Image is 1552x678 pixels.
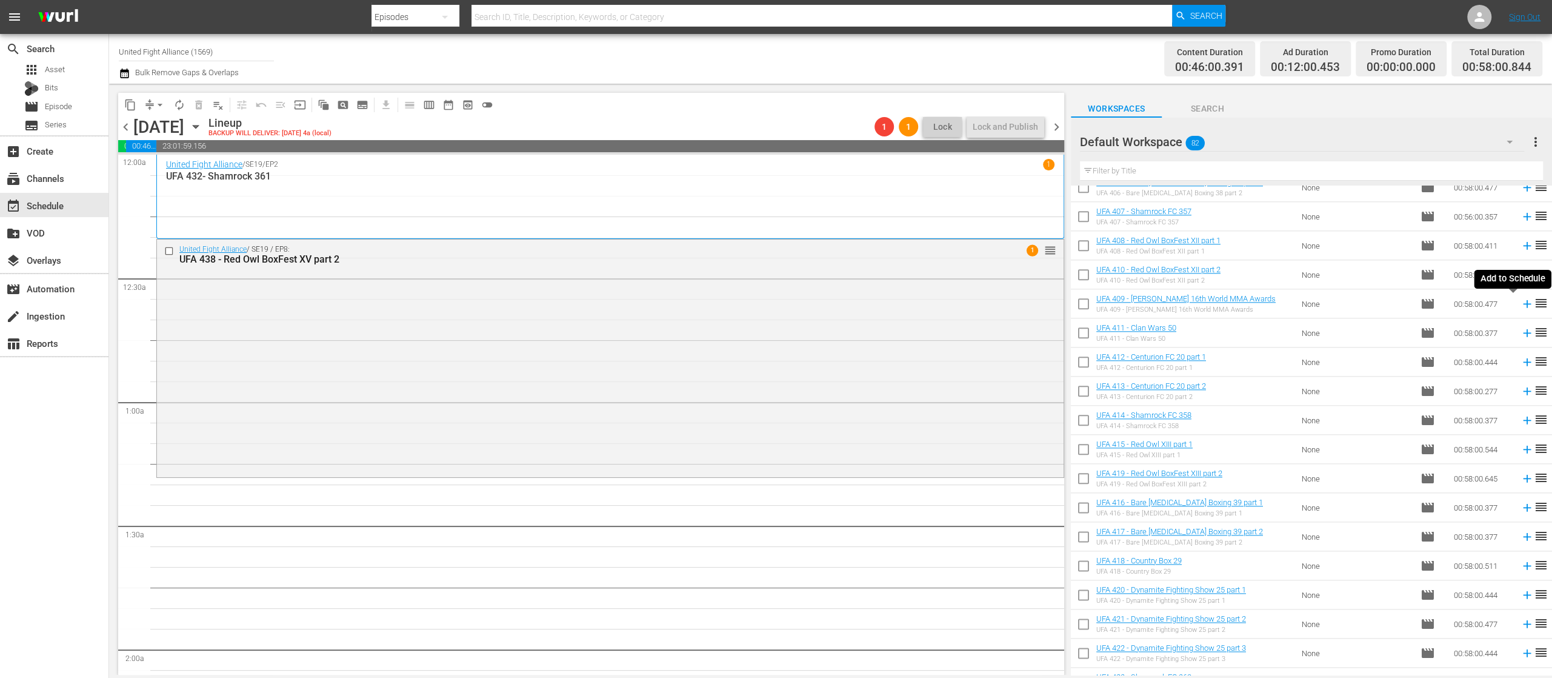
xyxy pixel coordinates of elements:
[1534,500,1548,514] span: reorder
[126,140,156,152] span: 00:46:00.391
[1096,451,1193,459] div: UFA 415 - Red Owl XIII part 1
[133,117,184,137] div: [DATE]
[1449,435,1516,464] td: 00:58:00.544
[1520,588,1534,602] svg: Add to Schedule
[6,282,21,297] span: Automation
[1449,551,1516,580] td: 00:58:00.511
[1096,539,1263,546] div: UFA 417 - Bare [MEDICAL_DATA] Boxing 39 part 2
[1520,530,1534,543] svg: Add to Schedule
[1534,471,1548,485] span: reorder
[1528,135,1543,149] span: more_vert
[1297,435,1416,464] td: None
[242,160,245,169] p: /
[208,95,228,115] span: Clear Lineup
[1420,646,1435,660] span: Episode
[1534,587,1548,602] span: reorder
[1049,119,1064,135] span: chevron_right
[6,199,21,213] span: Schedule
[356,99,368,111] span: subtitles_outlined
[1534,645,1548,660] span: reorder
[1096,236,1221,245] a: UFA 408 - Red Owl BoxFest XII part 1
[1096,411,1191,420] a: UFA 414 - Shamrock FC 358
[1297,377,1416,406] td: None
[6,42,21,56] span: Search
[1420,617,1435,631] span: Episode
[1520,617,1534,631] svg: Add to Schedule
[1096,527,1263,536] a: UFA 417 - Bare [MEDICAL_DATA] Boxing 39 part 2
[1534,238,1548,252] span: reorder
[6,253,21,268] span: Overlays
[133,68,239,77] span: Bulk Remove Gaps & Overlaps
[1534,441,1548,456] span: reorder
[1297,639,1416,668] td: None
[1520,559,1534,572] svg: Add to Schedule
[967,116,1044,138] button: Lock and Publish
[1096,335,1176,343] div: UFA 411 - Clan Wars 50
[1420,529,1435,544] span: Episode
[179,245,994,265] div: / SE19 / EP8:
[1096,568,1182,576] div: UFA 418 - Country Box 29
[1027,244,1038,256] span: 1
[458,95,478,115] span: View Backup
[973,116,1038,138] div: Lock and Publish
[1175,61,1244,75] span: 00:46:00.391
[1096,498,1263,507] a: UFA 416 - Bare [MEDICAL_DATA] Boxing 39 part 1
[1449,580,1516,609] td: 00:58:00.444
[1449,609,1516,639] td: 00:58:00.477
[874,122,894,132] span: 1
[1096,655,1246,663] div: UFA 422 - Dynamite Fighting Show 25 part 3
[1520,268,1534,281] svg: Add to Schedule
[1420,209,1435,224] span: Episode
[1297,464,1416,493] td: None
[423,99,435,111] span: calendar_view_week_outlined
[1534,558,1548,572] span: reorder
[124,99,136,111] span: content_copy
[7,10,22,24] span: menu
[1449,639,1516,668] td: 00:58:00.444
[1420,238,1435,253] span: Episode
[212,99,224,111] span: playlist_remove_outlined
[1534,325,1548,340] span: reorder
[1534,354,1548,369] span: reorder
[1071,101,1162,116] span: Workspaces
[1096,480,1222,488] div: UFA 419 - Red Owl BoxFest XIII part 2
[419,95,439,115] span: Week Calendar View
[1520,210,1534,223] svg: Add to Schedule
[1449,260,1516,289] td: 00:58:00.544
[45,101,72,113] span: Episode
[1534,267,1548,281] span: reorder
[1449,406,1516,435] td: 00:58:00.377
[208,116,331,130] div: Lineup
[179,253,994,265] div: UFA 438 - Red Owl BoxFest XV part 2
[481,99,493,111] span: toggle_off
[154,99,166,111] span: arrow_drop_down
[1449,522,1516,551] td: 00:58:00.377
[928,121,957,133] span: Lock
[1096,614,1246,623] a: UFA 421 - Dynamite Fighting Show 25 part 2
[1509,12,1540,22] a: Sign Out
[1175,44,1244,61] div: Content Duration
[1449,173,1516,202] td: 00:58:00.477
[118,140,126,152] span: 00:12:00.453
[1096,207,1191,216] a: UFA 407 - Shamrock FC 357
[396,93,419,116] span: Day Calendar View
[1420,355,1435,369] span: Episode
[166,159,242,169] a: United Fight Alliance
[1534,412,1548,427] span: reorder
[24,99,39,114] span: Episode
[189,95,208,115] span: Select an event to delete
[6,226,21,241] span: VOD
[1297,580,1416,609] td: None
[1044,244,1056,256] button: reorder
[173,99,185,111] span: autorenew_outlined
[45,119,67,131] span: Series
[1047,160,1051,169] p: 1
[1297,609,1416,639] td: None
[1096,306,1276,314] div: UFA 409 - [PERSON_NAME] 16th World MMA Awards
[1534,383,1548,398] span: reorder
[1449,464,1516,493] td: 00:58:00.645
[6,309,21,324] span: Ingestion
[1534,180,1548,194] span: reorder
[1096,597,1246,605] div: UFA 420 - Dynamite Fighting Show 25 part 1
[1096,381,1206,391] a: UFA 413 - Centurion FC 20 part 2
